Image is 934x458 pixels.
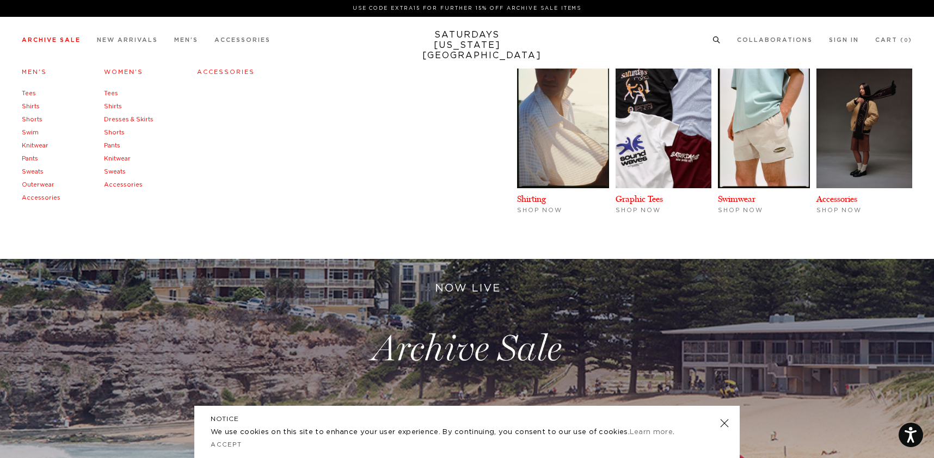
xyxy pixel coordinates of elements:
a: Outerwear [22,182,54,188]
a: SATURDAYS[US_STATE][GEOGRAPHIC_DATA] [422,30,512,61]
p: We use cookies on this site to enhance your user experience. By continuing, you consent to our us... [211,427,685,438]
h5: NOTICE [211,414,723,424]
a: Pants [22,156,38,162]
a: Shorts [104,129,125,135]
p: Use Code EXTRA15 for Further 15% Off Archive Sale Items [26,4,908,13]
a: Swimwear [718,194,755,204]
a: New Arrivals [97,37,158,43]
a: Shorts [22,116,42,122]
a: Shirts [22,103,40,109]
a: Men's [22,69,47,75]
a: Tees [104,90,118,96]
a: Women's [104,69,143,75]
a: Sign In [829,37,859,43]
a: Shirts [104,103,122,109]
a: Sweats [22,169,44,175]
a: Accept [211,442,242,448]
a: Knitwear [104,156,131,162]
a: Learn more [630,429,673,436]
a: Accessories [22,195,60,201]
a: Collaborations [737,37,813,43]
small: 0 [904,38,908,43]
a: Swim [22,129,39,135]
a: Archive Sale [22,37,81,43]
a: Cart (0) [875,37,912,43]
a: Sweats [104,169,126,175]
a: Shirting [517,194,546,204]
a: Men's [174,37,198,43]
a: Accessories [816,194,857,204]
a: Graphic Tees [616,194,663,204]
a: Dresses & Skirts [104,116,153,122]
a: Accessories [104,182,143,188]
a: Accessories [214,37,271,43]
a: Knitwear [22,143,48,148]
a: Tees [22,90,36,96]
a: Accessories [197,69,255,75]
a: Pants [104,143,120,148]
